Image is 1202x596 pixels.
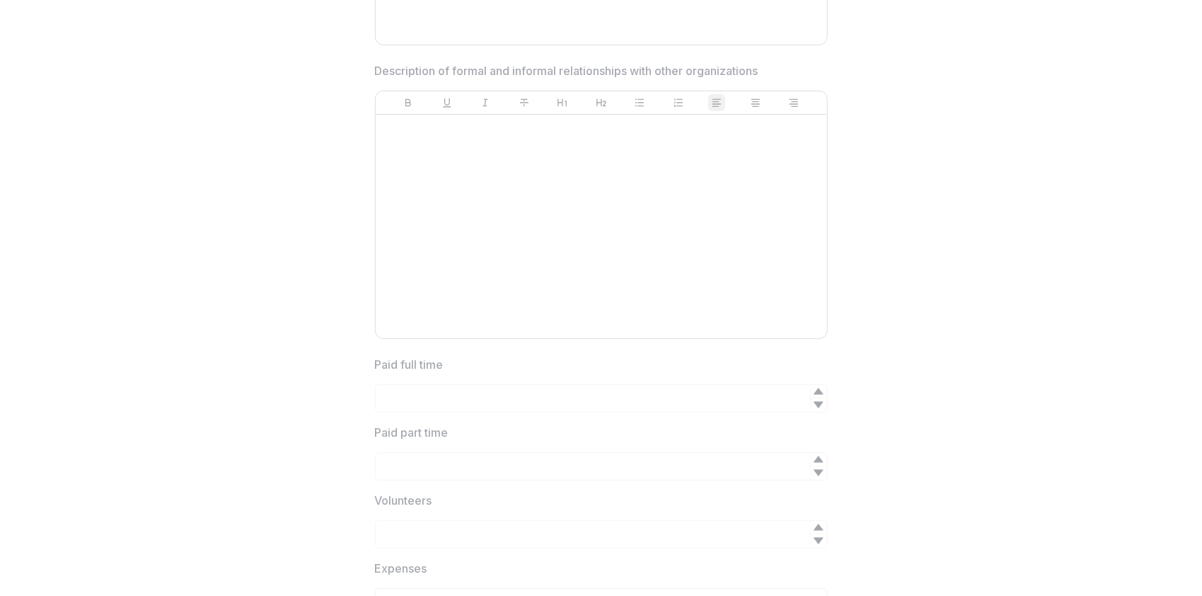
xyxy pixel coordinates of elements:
[785,94,802,111] button: Align Right
[747,94,764,111] button: Align Center
[400,94,417,111] button: Bold
[593,94,610,111] button: Heading 2
[477,94,494,111] button: Italicize
[375,356,444,373] p: Paid full time
[670,94,687,111] button: Ordered List
[375,492,432,509] p: Volunteers
[375,424,449,441] p: Paid part time
[375,560,427,577] p: Expenses
[375,62,758,79] p: Description of formal and informal relationships with other organizations
[554,94,571,111] button: Heading 1
[516,94,533,111] button: Strike
[631,94,648,111] button: Bullet List
[439,94,456,111] button: Underline
[708,94,725,111] button: Align Left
